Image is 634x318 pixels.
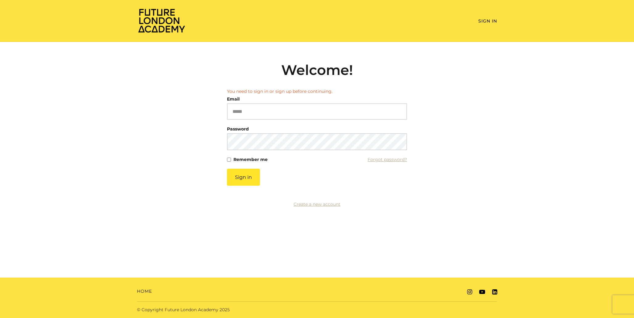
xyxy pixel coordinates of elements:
a: Create a new account [294,201,340,207]
img: Home Page [137,8,186,33]
h2: Welcome! [227,62,407,78]
a: Sign In [478,18,497,24]
div: © Copyright Future London Academy 2025 [132,307,317,313]
label: Email [227,95,240,103]
a: Home [137,288,152,295]
label: Password [227,125,249,133]
li: You need to sign in or sign up before continuing. [227,88,407,95]
label: Remember me [233,155,268,164]
a: Forgot password? [368,155,407,164]
button: Sign in [227,169,260,186]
